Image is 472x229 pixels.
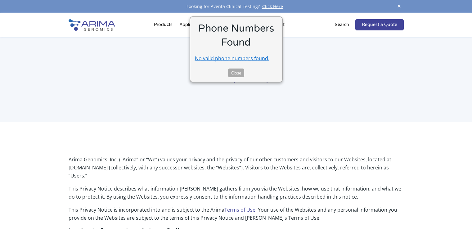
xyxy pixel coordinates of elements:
[69,155,404,185] p: Arima Genomics, Inc. (“Arima” or “We”) values your privacy and the privacy of our other customers...
[224,206,255,213] a: Terms of Use
[355,19,404,30] a: Request a Quote
[69,206,404,227] p: This Privacy Notice is incorporated into and is subject to the Arima . Your use of the Websites a...
[195,54,277,62] li: No valid phone numbers found.
[69,2,404,11] div: Looking for Aventa Clinical Testing?
[69,19,115,31] img: Arima-Genomics-logo
[69,70,404,89] h1: Privacy Policy
[195,21,277,54] h2: Phone Numbers Found
[335,21,349,29] p: Search
[228,68,244,77] button: Close
[69,185,404,206] p: This Privacy Notice describes what information [PERSON_NAME] gathers from you via the Websites, h...
[260,3,285,9] a: Click Here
